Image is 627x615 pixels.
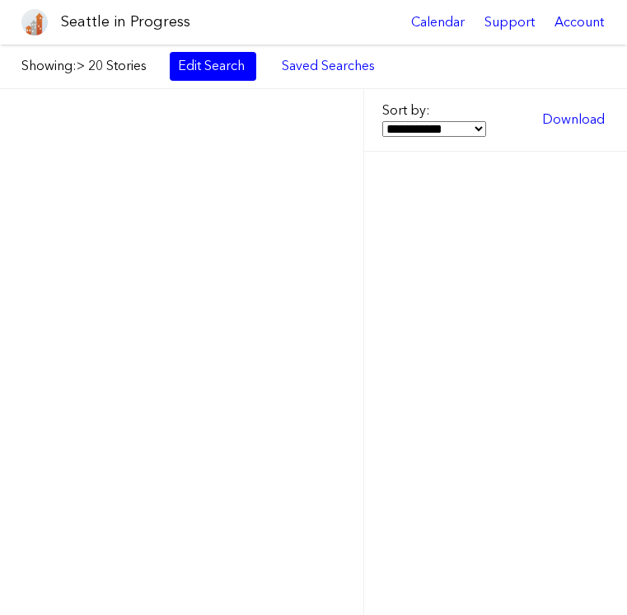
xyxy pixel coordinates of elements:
a: Saved Searches [273,52,384,80]
a: Edit Search [170,52,256,80]
img: favicon-96x96.png [21,9,48,35]
label: Showing: [21,57,153,75]
h1: Seattle in Progress [61,12,190,32]
a: Download [534,106,613,134]
label: Sort by: [382,101,522,138]
select: Sort by: [382,121,486,137]
span: > 20 Stories [77,58,147,73]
